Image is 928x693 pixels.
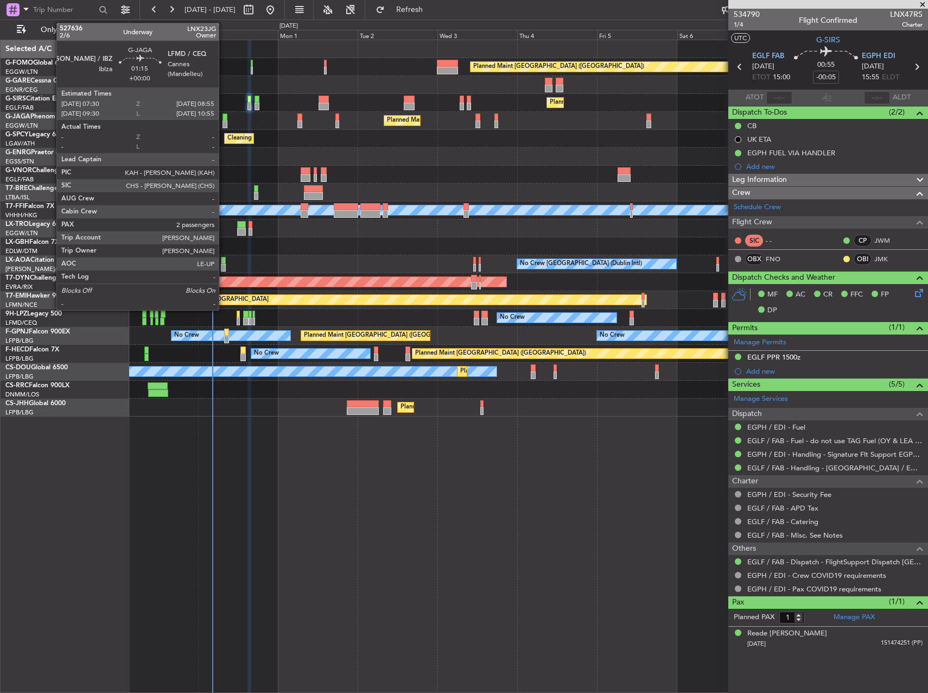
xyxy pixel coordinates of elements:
[460,363,631,380] div: Planned Maint [GEOGRAPHIC_DATA] ([GEOGRAPHIC_DATA])
[5,311,27,317] span: 9H-LPZ
[5,373,34,381] a: LFPB/LBG
[5,167,32,174] span: G-VNOR
[5,149,67,156] a: G-ENRGPraetor 600
[5,319,37,327] a: LFMD/CEQ
[747,557,923,566] a: EGLF / FAB - Dispatch - FlightSupport Dispatch [GEOGRAPHIC_DATA]
[752,61,774,72] span: [DATE]
[882,72,899,83] span: ELDT
[5,400,66,407] a: CS-JHHGlobal 6000
[862,61,884,72] span: [DATE]
[766,254,790,264] a: FNO
[747,352,800,362] div: EGLF PPR 1500z
[600,327,625,344] div: No Crew
[766,236,790,245] div: - -
[747,517,818,526] a: EGLF / FAB - Catering
[5,149,31,156] span: G-ENRG
[752,51,784,62] span: EGLF FAB
[890,20,923,29] span: Charter
[358,30,437,40] div: Tue 2
[279,22,298,31] div: [DATE]
[747,148,835,157] div: EGPH FUEL VIA HANDLER
[131,22,150,31] div: [DATE]
[387,112,558,129] div: Planned Maint [GEOGRAPHIC_DATA] ([GEOGRAPHIC_DATA])
[5,265,69,273] a: [PERSON_NAME]/QSA
[5,203,54,210] a: T7-FFIFalcon 7X
[747,584,881,594] a: EGPH / EDI - Pax COVID19 requirements
[5,78,30,84] span: G-GARE
[893,92,911,103] span: ALDT
[732,596,744,609] span: Pax
[732,379,760,391] span: Services
[746,367,923,376] div: Add new
[5,408,34,417] a: LFPB/LBG
[745,235,763,247] div: SIC
[854,235,872,247] div: CP
[5,275,77,281] a: T7-DYNChallenger 604
[5,293,27,299] span: T7-EMI
[850,289,863,300] span: FFC
[747,135,771,144] div: UK ETA
[746,162,923,171] div: Add new
[304,327,475,344] div: Planned Maint [GEOGRAPHIC_DATA] ([GEOGRAPHIC_DATA])
[773,72,790,83] span: 15:00
[5,239,59,245] a: LX-GBHFalcon 7X
[732,106,787,119] span: Dispatch To-Dos
[185,5,236,15] span: [DATE] - [DATE]
[254,345,279,362] div: No Crew
[734,20,760,29] span: 1/4
[889,106,905,118] span: (2/2)
[747,436,923,445] a: EGLF / FAB - Fuel - do not use TAG Fuel (OY & LEA only) EGLF / FAB
[816,34,840,46] span: G-SIRS
[5,247,37,255] a: EDLW/DTM
[746,92,764,103] span: ATOT
[5,301,37,309] a: LFMN/NCE
[174,327,199,344] div: No Crew
[5,122,38,130] a: EGGW/LTN
[747,640,766,648] span: [DATE]
[5,311,62,317] a: 9H-LPZLegacy 500
[862,51,895,62] span: EGPH EDI
[5,131,63,138] a: G-SPCYLegacy 650
[500,310,525,326] div: No Crew
[5,382,69,389] a: CS-RRCFalcon 900LX
[890,9,923,20] span: LNX47RS
[732,187,751,199] span: Crew
[198,30,278,40] div: Sun 31
[732,543,756,555] span: Others
[834,612,875,623] a: Manage PAX
[5,78,95,84] a: G-GARECessna Citation XLS+
[278,30,358,40] div: Mon 1
[745,253,763,265] div: OBX
[889,379,905,390] span: (5/5)
[747,628,827,639] div: Reade [PERSON_NAME]
[5,221,63,228] a: LX-TROLegacy 650
[5,329,29,335] span: F-GPNJ
[227,130,380,147] div: Cleaning [GEOGRAPHIC_DATA] ([PERSON_NAME] Intl)
[5,167,79,174] a: G-VNORChallenger 650
[767,305,777,316] span: DP
[5,346,29,353] span: F-HECD
[387,6,433,14] span: Refresh
[165,292,269,308] div: Planned Maint [GEOGRAPHIC_DATA]
[734,394,788,405] a: Manage Services
[5,229,38,237] a: EGGW/LTN
[5,60,33,66] span: G-FOMO
[889,322,905,333] span: (1/1)
[5,293,72,299] a: T7-EMIHawker 900XP
[747,121,757,130] div: CB
[5,390,39,399] a: DNMM/LOS
[5,355,34,363] a: LFPB/LBG
[5,175,34,184] a: EGLF/FAB
[28,26,115,34] span: Only With Activity
[5,157,34,166] a: EGSS/STN
[731,33,750,43] button: UTC
[5,257,83,263] a: LX-AOACitation Mustang
[747,503,818,513] a: EGLF / FAB - APD Tax
[732,408,762,420] span: Dispatch
[12,21,118,39] button: Only With Activity
[5,337,34,345] a: LFPB/LBG
[415,345,586,362] div: Planned Maint [GEOGRAPHIC_DATA] ([GEOGRAPHIC_DATA])
[796,289,805,300] span: AC
[881,639,923,648] span: 151474251 (PP)
[401,399,571,415] div: Planned Maint [GEOGRAPHIC_DATA] ([GEOGRAPHIC_DATA])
